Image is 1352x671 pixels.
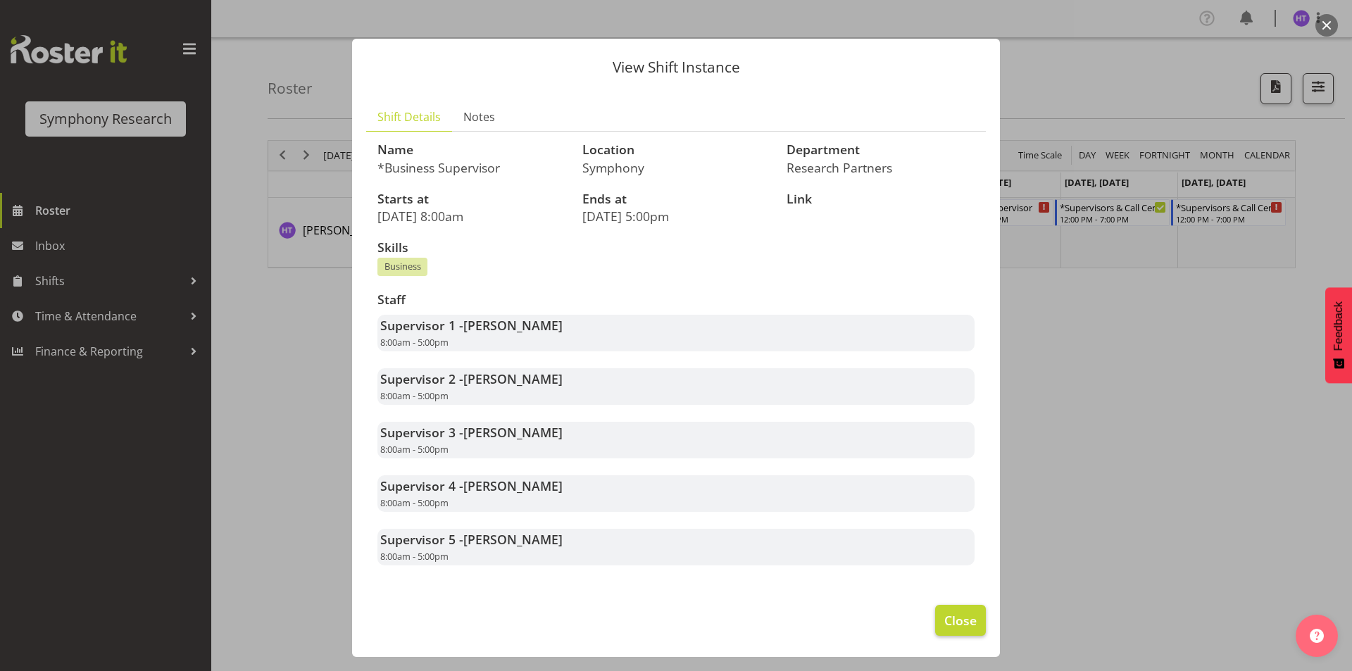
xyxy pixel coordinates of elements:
[380,317,563,334] strong: Supervisor 1 -
[787,160,975,175] p: Research Partners
[463,370,563,387] span: [PERSON_NAME]
[377,293,975,307] h3: Staff
[582,208,770,224] p: [DATE] 5:00pm
[380,389,449,402] span: 8:00am - 5:00pm
[377,143,565,157] h3: Name
[463,108,495,125] span: Notes
[377,192,565,206] h3: Starts at
[380,496,449,509] span: 8:00am - 5:00pm
[380,550,449,563] span: 8:00am - 5:00pm
[377,108,441,125] span: Shift Details
[377,208,565,224] p: [DATE] 8:00am
[944,611,977,629] span: Close
[463,531,563,548] span: [PERSON_NAME]
[380,477,563,494] strong: Supervisor 4 -
[582,192,770,206] h3: Ends at
[787,143,975,157] h3: Department
[366,60,986,75] p: View Shift Instance
[1332,301,1345,351] span: Feedback
[380,424,563,441] strong: Supervisor 3 -
[380,370,563,387] strong: Supervisor 2 -
[463,317,563,334] span: [PERSON_NAME]
[377,241,975,255] h3: Skills
[582,160,770,175] p: Symphony
[380,531,563,548] strong: Supervisor 5 -
[463,477,563,494] span: [PERSON_NAME]
[377,160,565,175] p: *Business Supervisor
[380,443,449,456] span: 8:00am - 5:00pm
[1310,629,1324,643] img: help-xxl-2.png
[1325,287,1352,383] button: Feedback - Show survey
[463,424,563,441] span: [PERSON_NAME]
[935,605,986,636] button: Close
[380,336,449,349] span: 8:00am - 5:00pm
[384,260,421,273] span: Business
[787,192,975,206] h3: Link
[582,143,770,157] h3: Location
